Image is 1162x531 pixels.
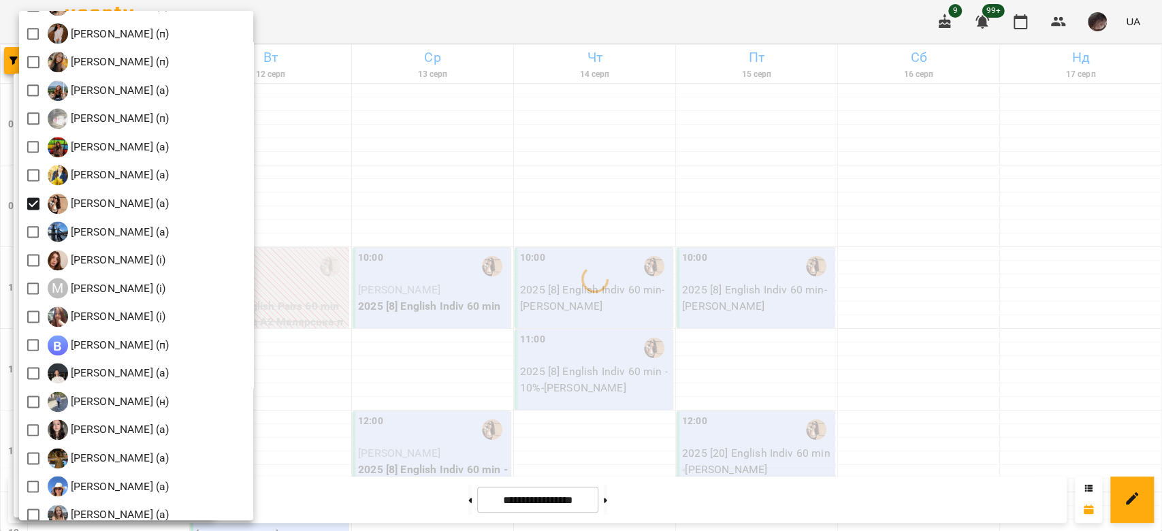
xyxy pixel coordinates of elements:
[68,506,170,523] p: [PERSON_NAME] (а)
[48,335,68,355] img: М
[48,504,170,525] a: Н [PERSON_NAME] (а)
[48,23,68,44] img: К
[48,306,68,327] img: М
[68,110,170,127] p: [PERSON_NAME] (п)
[48,306,166,327] div: Михайлик Альона Михайлівна (і)
[48,476,170,496] a: Н [PERSON_NAME] (а)
[48,52,170,72] a: К [PERSON_NAME] (п)
[48,250,166,270] div: Матюк Маргарита (і)
[68,54,170,70] p: [PERSON_NAME] (п)
[48,23,170,44] div: Кузімчак Наталія Олегівна (п)
[48,504,170,525] div: Нінова Ольга Миколаївна (а)
[48,80,68,101] img: Л
[48,278,166,298] div: Мельник Надія (і)
[48,221,170,242] div: Мартем’янова Маргарита Анатоліївна (а)
[48,221,68,242] img: М
[48,448,170,468] div: Наливайко Максим (а)
[48,363,170,383] div: Мірошник Михайло Павлович (а)
[48,193,68,214] img: М
[48,165,68,185] img: Л
[48,391,170,412] a: М [PERSON_NAME] (н)
[48,52,68,72] img: К
[68,82,170,99] p: [PERSON_NAME] (а)
[48,250,68,270] img: М
[48,165,170,185] a: Л [PERSON_NAME] (а)
[48,250,166,270] a: М [PERSON_NAME] (і)
[68,252,166,268] p: [PERSON_NAME] (і)
[68,479,170,495] p: [PERSON_NAME] (а)
[48,419,170,440] div: Названова Марія Олегівна (а)
[48,306,166,327] a: М [PERSON_NAME] (і)
[48,221,170,242] a: М [PERSON_NAME] (а)
[68,393,170,410] p: [PERSON_NAME] (н)
[48,80,170,101] div: Лебеденко Катерина (а)
[68,421,170,438] p: [PERSON_NAME] (а)
[48,335,170,355] div: Михайлюк Владислав Віталійович (п)
[68,26,170,42] p: [PERSON_NAME] (п)
[48,391,68,412] img: М
[68,308,166,325] p: [PERSON_NAME] (і)
[68,280,166,297] p: [PERSON_NAME] (і)
[48,448,170,468] a: Н [PERSON_NAME] (а)
[68,337,170,353] p: [PERSON_NAME] (п)
[68,167,170,183] p: [PERSON_NAME] (а)
[48,476,68,496] img: Н
[48,165,170,185] div: Лілія Савинська (а)
[68,224,170,240] p: [PERSON_NAME] (а)
[48,419,68,440] img: Н
[48,335,170,355] a: М [PERSON_NAME] (п)
[48,419,170,440] a: Н [PERSON_NAME] (а)
[68,365,170,381] p: [PERSON_NAME] (а)
[48,108,68,129] img: Л
[48,476,170,496] div: Наталія Марценюк (а)
[68,139,170,155] p: [PERSON_NAME] (а)
[48,193,170,214] a: М [PERSON_NAME] (а)
[48,363,170,383] a: М [PERSON_NAME] (а)
[48,108,170,129] div: Левицька Софія Сергіївна (п)
[48,23,170,44] a: К [PERSON_NAME] (п)
[48,391,170,412] div: Мірошніченко Вікторія Сергіївна (н)
[48,363,68,383] img: М
[48,137,68,157] img: Л
[48,448,68,468] img: Н
[48,504,68,525] img: Н
[68,450,170,466] p: [PERSON_NAME] (а)
[48,278,68,298] div: М
[48,137,170,157] div: Логвіненко Оксана Віталіївна (а)
[48,80,170,101] a: Л [PERSON_NAME] (а)
[48,137,170,157] a: Л [PERSON_NAME] (а)
[48,108,170,129] a: Л [PERSON_NAME] (п)
[48,278,166,298] a: М [PERSON_NAME] (і)
[48,52,170,72] div: Куплевацька Олександра Іванівна (п)
[68,195,170,212] p: [PERSON_NAME] (а)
